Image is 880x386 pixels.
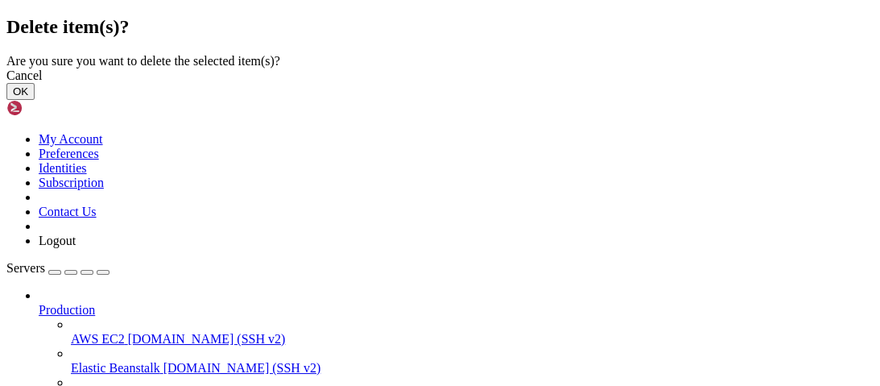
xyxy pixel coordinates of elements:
[71,318,874,347] li: AWS EC2 [DOMAIN_NAME] (SSH v2)
[6,6,671,21] x-row: Connecting [TECHNICAL_ID]...
[39,303,874,318] a: Production
[39,132,103,146] a: My Account
[128,332,286,346] span: [DOMAIN_NAME] (SSH v2)
[39,161,87,175] a: Identities
[39,234,76,247] a: Logout
[163,361,321,375] span: [DOMAIN_NAME] (SSH v2)
[39,303,95,317] span: Production
[71,332,874,347] a: AWS EC2 [DOMAIN_NAME] (SSH v2)
[71,332,125,346] span: AWS EC2
[6,261,45,275] span: Servers
[39,205,97,218] a: Contact Us
[6,16,874,38] h2: Delete item(s)?
[6,54,874,68] div: Are you sure you want to delete the selected item(s)?
[39,176,104,189] a: Subscription
[6,261,109,275] a: Servers
[71,347,874,376] li: Elastic Beanstalk [DOMAIN_NAME] (SSH v2)
[6,100,99,116] img: Shellngn
[6,21,13,35] div: (0, 1)
[39,147,99,160] a: Preferences
[6,68,874,83] div: Cancel
[6,83,35,100] button: OK
[71,361,160,375] span: Elastic Beanstalk
[71,361,874,376] a: Elastic Beanstalk [DOMAIN_NAME] (SSH v2)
